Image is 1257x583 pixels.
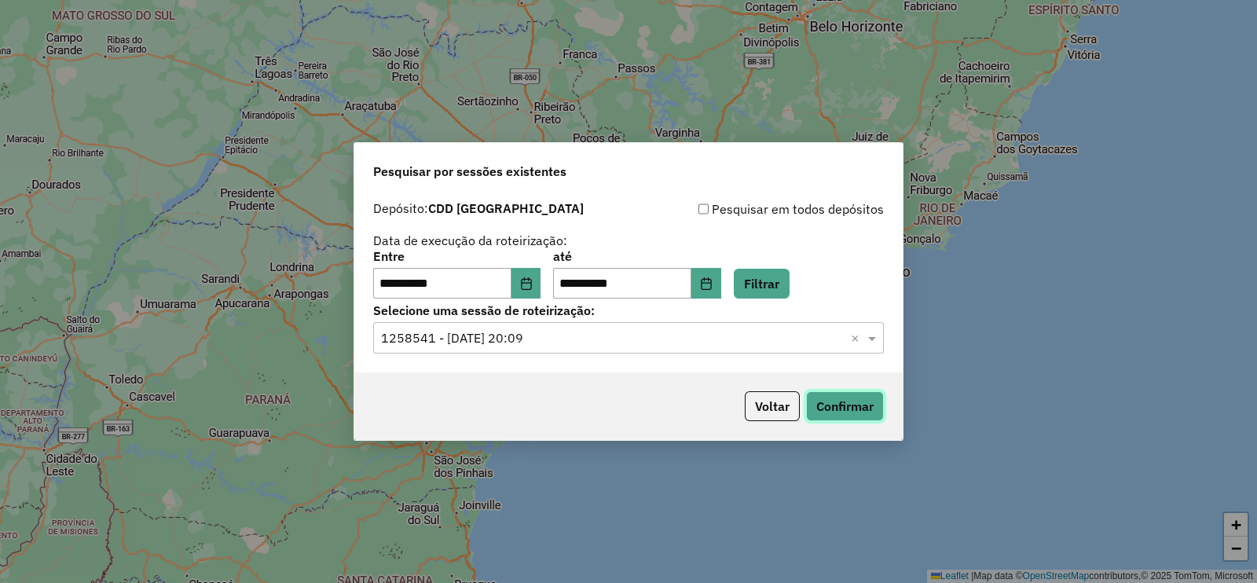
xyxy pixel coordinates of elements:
label: Entre [373,247,541,266]
button: Filtrar [734,269,790,299]
strong: CDD [GEOGRAPHIC_DATA] [428,200,584,216]
div: Pesquisar em todos depósitos [628,200,884,218]
span: Pesquisar por sessões existentes [373,162,566,181]
span: Clear all [851,328,864,347]
label: Selecione uma sessão de roteirização: [373,301,884,320]
button: Choose Date [511,268,541,299]
label: Depósito: [373,199,584,218]
button: Choose Date [691,268,721,299]
label: Data de execução da roteirização: [373,231,567,250]
button: Voltar [745,391,800,421]
label: até [553,247,720,266]
button: Confirmar [806,391,884,421]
